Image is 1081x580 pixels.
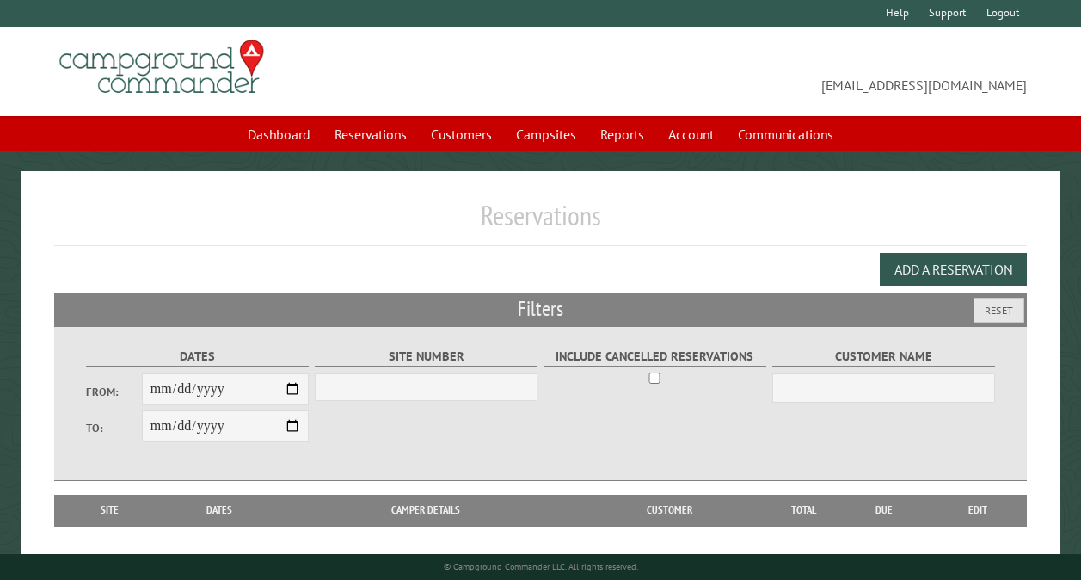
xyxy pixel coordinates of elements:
[54,293,1027,325] h2: Filters
[658,118,724,151] a: Account
[838,495,930,526] th: Due
[281,495,570,526] th: Camper Details
[541,47,1028,96] span: [EMAIL_ADDRESS][DOMAIN_NAME]
[86,384,142,400] label: From:
[770,495,838,526] th: Total
[569,495,769,526] th: Customer
[880,253,1027,286] button: Add a Reservation
[772,347,995,367] label: Customer Name
[728,118,844,151] a: Communications
[324,118,417,151] a: Reservations
[157,495,281,526] th: Dates
[63,495,157,526] th: Site
[590,118,654,151] a: Reports
[444,561,638,572] small: © Campground Commander LLC. All rights reserved.
[421,118,502,151] a: Customers
[930,495,1028,526] th: Edit
[237,118,321,151] a: Dashboard
[506,118,587,151] a: Campsites
[974,298,1024,323] button: Reset
[54,199,1027,246] h1: Reservations
[54,34,269,101] img: Campground Commander
[86,420,142,436] label: To:
[86,347,309,367] label: Dates
[315,347,537,367] label: Site Number
[544,347,766,367] label: Include Cancelled Reservations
